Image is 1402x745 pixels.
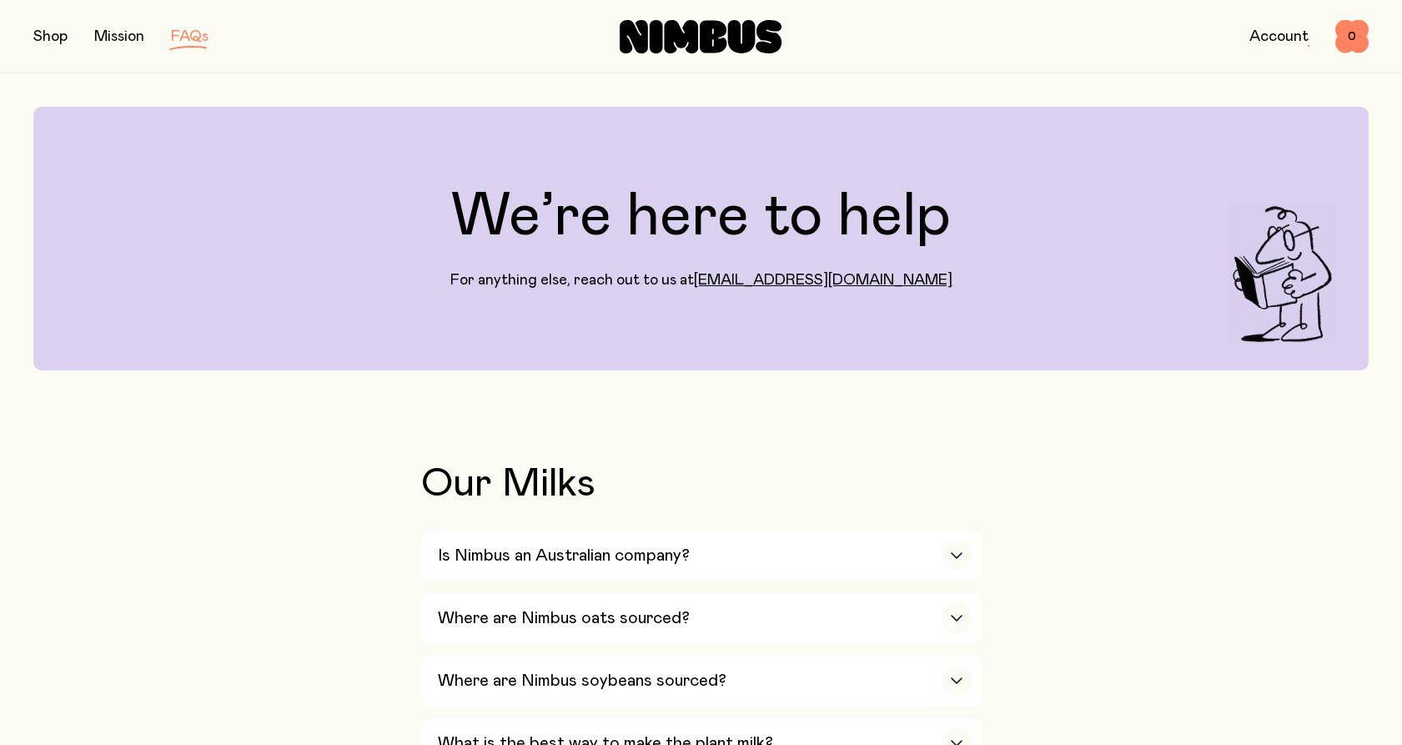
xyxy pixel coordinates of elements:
[1249,29,1309,44] a: Account
[421,593,982,643] button: Where are Nimbus oats sourced?
[421,464,982,504] h2: Our Milks
[438,546,690,566] h3: Is Nimbus an Australian company?
[438,671,726,691] h3: Where are Nimbus soybeans sourced?
[94,29,144,44] a: Mission
[694,273,952,288] a: [EMAIL_ADDRESS][DOMAIN_NAME]
[450,270,952,290] p: For anything else, reach out to us at
[438,608,690,628] h3: Where are Nimbus oats sourced?
[451,187,951,247] h1: We’re here to help
[421,656,982,706] button: Where are Nimbus soybeans sourced?
[421,531,982,581] button: Is Nimbus an Australian company?
[171,29,209,44] a: FAQs
[1335,20,1369,53] button: 0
